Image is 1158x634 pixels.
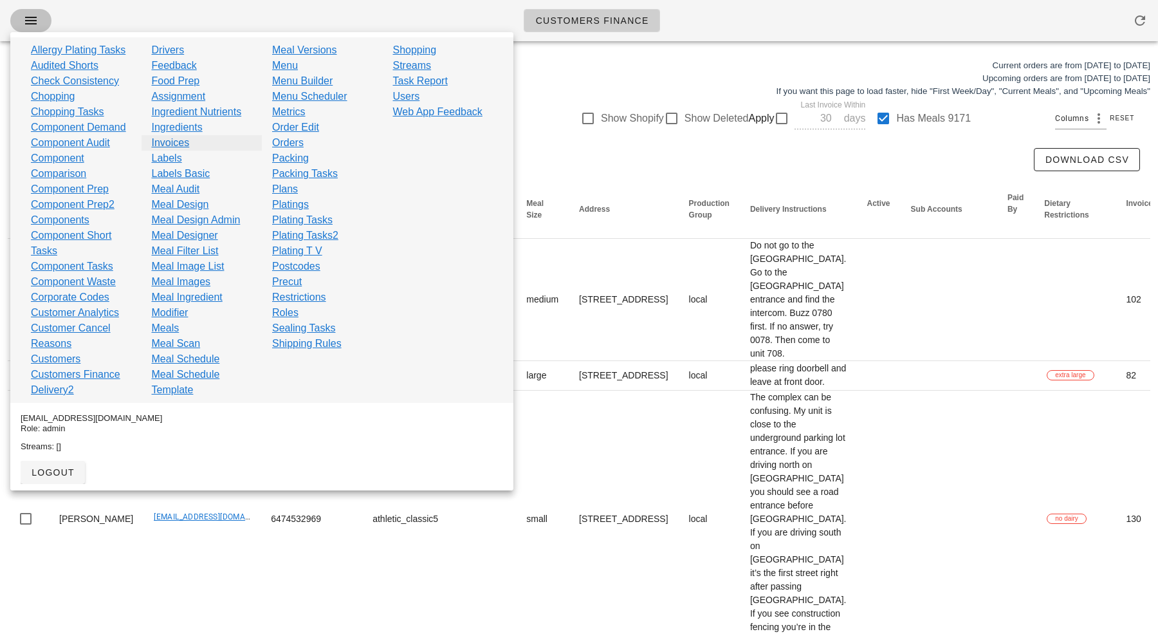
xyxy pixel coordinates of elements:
td: Do not go to the [GEOGRAPHIC_DATA]. Go to the [GEOGRAPHIC_DATA] entrance and find the intercom. B... [740,239,857,361]
span: Paid By [1007,193,1024,214]
a: Menu Scheduler [272,89,347,104]
th: Dietary Restrictions: Not sorted. Activate to sort ascending. [1034,180,1116,239]
td: [STREET_ADDRESS] [569,361,678,391]
a: Postcodes [272,259,320,274]
span: Address [579,205,610,214]
span: Reset [1109,115,1134,122]
a: Food Prep Assignment [152,73,252,104]
span: Meal Size [526,199,544,219]
a: Meal Filter List [152,243,219,259]
span: Columns [1055,112,1089,125]
a: Ingredients [152,120,203,135]
a: Sealing Tasks [272,321,335,336]
a: Meal Design [152,197,209,212]
span: Dietary Restrictions [1044,199,1089,219]
a: Feedback [152,58,197,73]
td: large [516,361,569,391]
a: Chopping Tasks [31,104,104,120]
a: Component Prep2 [31,197,115,212]
a: Labels [152,151,182,166]
span: Sub Accounts [911,205,962,214]
a: Allergy Plating Tasks [31,42,125,58]
a: Check Consistency [31,73,119,89]
a: Meal Design Admin [152,212,241,228]
a: Plating T V [272,243,322,259]
div: [EMAIL_ADDRESS][DOMAIN_NAME] [21,413,503,424]
label: Last Invoice Within [801,100,866,110]
a: Meal Ingredient Modifier [152,290,252,321]
a: Menu Builder [272,73,333,89]
a: Precut [272,274,302,290]
a: Packing [272,151,309,166]
td: medium [516,239,569,361]
button: Reset [1107,112,1140,125]
td: please ring doorbell and leave at front door. [740,361,857,391]
a: Task Report [393,73,448,89]
a: Roles [272,305,299,321]
a: Meal Images [152,274,211,290]
a: Drivers [152,42,185,58]
a: Order Edit [272,120,319,135]
label: Has Meals 9171 [896,112,971,125]
a: Component Audit [31,135,110,151]
button: Download CSV [1034,148,1140,171]
a: Restrictions [272,290,326,305]
span: Apply [748,111,774,126]
div: Columns [1055,108,1107,129]
th: Delivery Instructions: Not sorted. Activate to sort ascending. [740,180,857,239]
span: extra large [1055,371,1085,380]
a: Meal Schedule Template [152,367,252,398]
td: local [679,239,740,361]
a: Streams [393,58,432,73]
span: Active [867,199,890,208]
span: Customers Finance [535,15,648,26]
a: Customers Finance [524,9,659,32]
a: Component Short Tasks [31,228,131,259]
th: Active: Not sorted. Activate to sort ascending. [857,180,901,239]
a: Meal Image List [152,259,225,274]
a: Meal Audit [152,182,200,197]
a: Component Comparison [31,151,131,182]
span: Delivery Instructions [750,205,827,214]
td: [STREET_ADDRESS] [569,239,678,361]
a: Plans [272,182,298,197]
td: local [679,361,740,391]
a: Corporate Codes [31,290,109,305]
a: Metrics [272,104,306,120]
a: Component Demand [31,120,126,135]
a: Chopping [31,89,75,104]
a: Customers [31,351,80,367]
th: Address: Not sorted. Activate to sort ascending. [569,180,678,239]
button: logout [21,461,85,484]
a: Delivery2 [31,382,74,398]
span: logout [31,467,75,478]
a: Menu [272,58,298,73]
a: Customer Analytics [31,305,119,321]
a: Labels Basic [152,166,210,182]
div: Streams: [] [21,442,503,452]
a: Component Prep [31,182,109,197]
a: Invoices [152,135,190,151]
a: Audited Shorts [31,58,98,73]
th: Production Group: Not sorted. Activate to sort ascending. [679,180,740,239]
a: Meal Scan [152,336,201,351]
a: Component Tasks [31,259,113,274]
a: Web App Feedback [393,104,482,120]
a: Packing Tasks [272,166,338,182]
a: Customer Cancel Reasons [31,321,131,351]
th: Sub Accounts: Not sorted. Activate to sort ascending. [901,180,997,239]
a: Customers Finance [31,367,120,382]
a: Meal Versions [272,42,337,58]
a: Component Waste [31,274,116,290]
a: Shopping [393,42,437,58]
span: no dairy [1055,514,1078,523]
a: Orders [272,135,304,151]
a: Meal Designer [152,228,218,243]
a: Components [31,212,89,228]
a: [EMAIL_ADDRESS][DOMAIN_NAME] [154,512,282,521]
a: Plating Tasks2 [272,228,338,243]
label: Show Shopify [601,112,664,125]
span: Invoices [1126,199,1157,208]
label: Show Deleted [685,112,749,125]
div: days [841,112,866,125]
